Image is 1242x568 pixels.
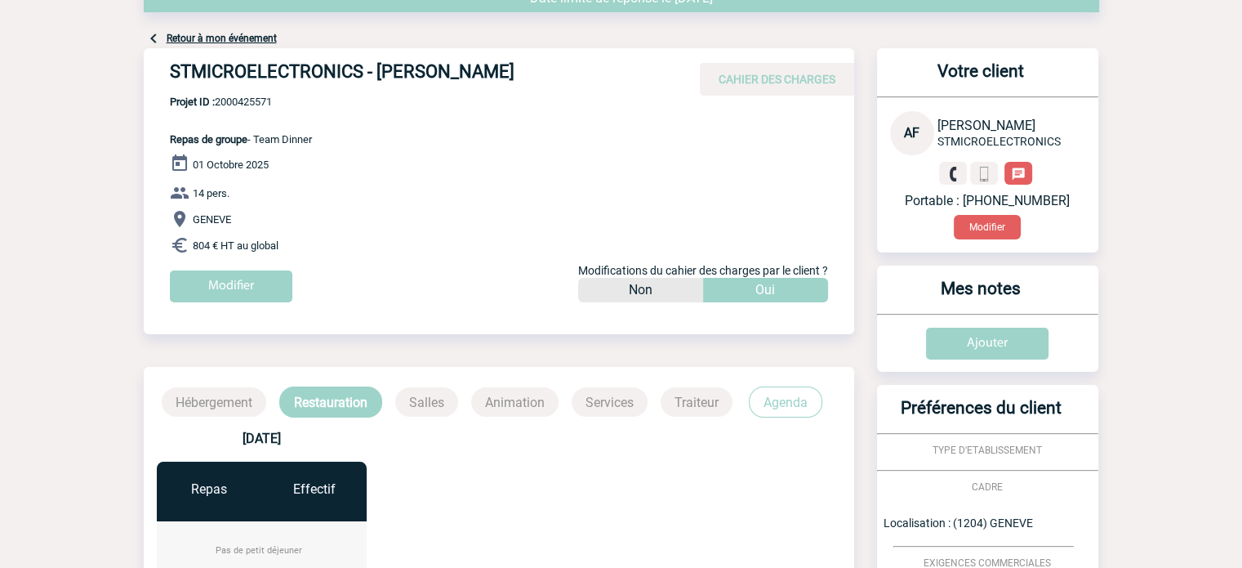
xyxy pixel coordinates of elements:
span: STMICROELECTRONICS [937,135,1061,148]
div: Effectif [261,481,367,497]
p: Oui [755,278,775,302]
img: portable.png [977,167,991,181]
img: fixe.png [946,167,960,181]
span: Modifications du cahier des charges par le client ? [578,264,828,277]
a: Retour à mon événement [167,33,277,44]
span: Localisation : (1204) GENEVE [884,517,1033,530]
b: Projet ID : [170,96,215,108]
b: [DATE] [243,431,281,446]
h4: STMICROELECTRONICS - [PERSON_NAME] [170,61,660,89]
span: 01 Octobre 2025 [193,159,269,171]
p: Hébergement [162,387,266,417]
p: Salles [395,387,458,417]
p: Traiteur [661,387,732,417]
p: Non [629,278,652,302]
p: Animation [471,387,559,417]
span: GENEVE [193,213,231,226]
span: AF [904,125,919,141]
span: Repas de groupe [170,133,247,145]
div: Repas [157,481,262,497]
span: TYPE D'ETABLISSEMENT [933,445,1042,456]
p: Restauration [279,387,382,418]
span: CADRE [972,481,1003,493]
span: [PERSON_NAME] [937,118,1035,133]
button: Modifier [954,215,1021,239]
h3: Votre client [884,61,1079,96]
span: - Team Dinner [170,133,312,145]
span: 14 pers. [193,187,229,199]
h3: Préférences du client [884,398,1079,433]
p: Agenda [749,387,822,418]
p: Portable : [PHONE_NUMBER] [890,193,1085,208]
img: chat-24-px-w.png [1011,167,1026,181]
span: CAHIER DES CHARGES [719,73,835,86]
input: Ajouter [926,328,1048,360]
span: Pas de petit déjeuner [216,545,302,556]
input: Modifier [170,271,292,302]
span: 2000425571 [170,96,312,108]
span: 804 € HT au global [193,239,278,252]
h3: Mes notes [884,279,1079,314]
p: Services [572,387,648,417]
